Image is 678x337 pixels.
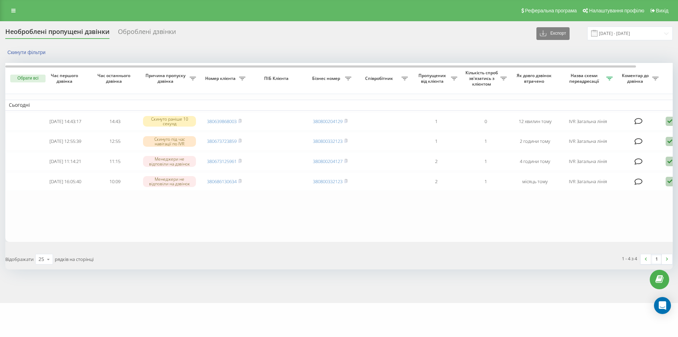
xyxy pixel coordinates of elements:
[536,27,570,40] button: Експорт
[411,152,461,171] td: 2
[143,136,196,147] div: Скинуто під час навігації по IVR
[620,73,652,84] span: Коментар до дзвінка
[461,112,510,131] td: 0
[41,112,90,131] td: [DATE] 14:43:17
[143,176,196,187] div: Менеджери не відповіли на дзвінок
[510,112,560,131] td: 12 хвилин тому
[5,28,109,39] div: Необроблені пропущені дзвінки
[143,156,196,167] div: Менеджери не відповіли на дзвінок
[525,8,577,13] span: Реферальна програма
[90,152,139,171] td: 11:15
[90,172,139,191] td: 10:09
[41,132,90,151] td: [DATE] 12:55:39
[313,158,343,164] a: 380800204127
[207,158,237,164] a: 380673125961
[207,118,237,124] a: 380639868003
[589,8,644,13] span: Налаштування профілю
[654,297,671,314] div: Open Intercom Messenger
[411,132,461,151] td: 1
[510,152,560,171] td: 4 години тому
[41,152,90,171] td: [DATE] 11:14:21
[255,76,299,81] span: ПІБ Клієнта
[411,172,461,191] td: 2
[55,256,94,262] span: рядків на сторінці
[656,8,668,13] span: Вихід
[309,76,345,81] span: Бізнес номер
[38,256,44,263] div: 25
[96,73,134,84] span: Час останнього дзвінка
[560,132,616,151] td: IVR Загальна лінія
[415,73,451,84] span: Пропущених від клієнта
[510,132,560,151] td: 2 години тому
[5,49,49,56] button: Скинути фільтри
[560,172,616,191] td: IVR Загальна лінія
[207,138,237,144] a: 380673723859
[516,73,554,84] span: Як довго дзвінок втрачено
[90,112,139,131] td: 14:43
[207,178,237,185] a: 380686130634
[464,70,500,87] span: Кількість спроб зв'язатись з клієнтом
[90,132,139,151] td: 12:55
[313,138,343,144] a: 380800332123
[143,73,190,84] span: Причина пропуску дзвінка
[563,73,606,84] span: Назва схеми переадресації
[560,112,616,131] td: IVR Загальна лінія
[313,118,343,124] a: 380800204129
[118,28,176,39] div: Оброблені дзвінки
[622,255,637,262] div: 1 - 4 з 4
[651,254,662,264] a: 1
[510,172,560,191] td: місяць тому
[46,73,84,84] span: Час першого дзвінка
[313,178,343,185] a: 380800332123
[560,152,616,171] td: IVR Загальна лінія
[411,112,461,131] td: 1
[5,256,34,262] span: Відображати
[461,152,510,171] td: 1
[358,76,402,81] span: Співробітник
[143,116,196,127] div: Скинуто раніше 10 секунд
[41,172,90,191] td: [DATE] 16:05:40
[461,132,510,151] td: 1
[203,76,239,81] span: Номер клієнта
[10,75,46,82] button: Обрати всі
[461,172,510,191] td: 1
